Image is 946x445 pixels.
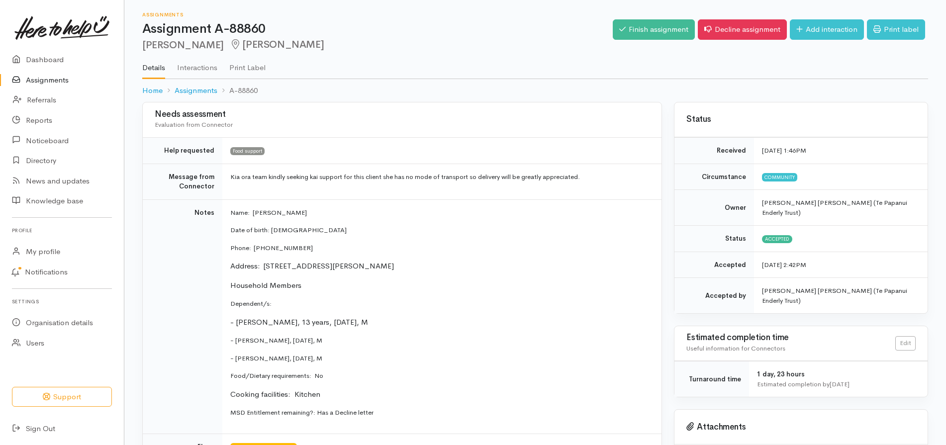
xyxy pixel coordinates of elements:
[754,278,928,314] td: [PERSON_NAME] [PERSON_NAME] (Te Papanui Enderly Trust)
[230,172,650,182] p: Kia ora team kindly seeking kai support for this client she has no mode of transport so delivery ...
[143,138,222,164] td: Help requested
[762,173,797,181] span: Community
[230,354,650,363] p: - [PERSON_NAME], [DATE], M
[230,408,650,418] p: MSD Entitlement remaining?: Has a Decline letter
[230,147,265,155] span: Food support
[177,50,217,78] a: Interactions
[762,235,792,243] span: Accepted
[230,243,650,253] p: Phone: [PHONE_NUMBER]
[674,361,749,397] td: Turnaround time
[230,225,650,235] p: Date of birth: [DEMOGRAPHIC_DATA]
[674,226,754,252] td: Status
[613,19,695,40] a: Finish assignment
[230,371,650,381] p: Food/Dietary requirements: No
[12,387,112,407] button: Support
[762,261,806,269] time: [DATE] 2:42PM
[867,19,925,40] a: Print label
[686,115,916,124] h3: Status
[230,389,320,399] span: Cooking facilities: Kitchen
[230,336,650,346] p: - [PERSON_NAME], [DATE], M
[757,370,805,378] span: 1 day, 23 hours
[142,39,613,51] h2: [PERSON_NAME]
[674,164,754,190] td: Circumstance
[674,252,754,278] td: Accepted
[142,12,613,17] h6: Assignments
[674,278,754,314] td: Accepted by
[674,138,754,164] td: Received
[142,22,613,36] h1: Assignment A-88860
[155,120,233,129] span: Evaluation from Connector
[230,38,324,51] span: [PERSON_NAME]
[790,19,864,40] a: Add interaction
[155,110,650,119] h3: Needs assessment
[230,299,650,309] p: Dependent/s:
[142,50,165,79] a: Details
[762,146,806,155] time: [DATE] 1:46PM
[142,79,928,102] nav: breadcrumb
[686,333,895,343] h3: Estimated completion time
[142,85,163,96] a: Home
[217,85,258,96] li: A-88860
[175,85,217,96] a: Assignments
[230,261,394,270] span: Address: [STREET_ADDRESS][PERSON_NAME]
[143,164,222,199] td: Message from Connector
[230,208,650,218] p: Name: [PERSON_NAME]
[686,344,785,353] span: Useful information for Connectors
[674,190,754,226] td: Owner
[762,198,907,217] span: [PERSON_NAME] [PERSON_NAME] (Te Papanui Enderly Trust)
[830,380,850,388] time: [DATE]
[143,199,222,434] td: Notes
[757,379,916,389] div: Estimated completion by
[12,224,112,237] h6: Profile
[12,295,112,308] h6: Settings
[230,280,301,290] span: Household Members
[230,317,368,327] span: - [PERSON_NAME], 13 years, [DATE], M
[895,336,916,351] a: Edit
[229,50,266,78] a: Print Label
[698,19,787,40] a: Decline assignment
[686,422,916,432] h3: Attachments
